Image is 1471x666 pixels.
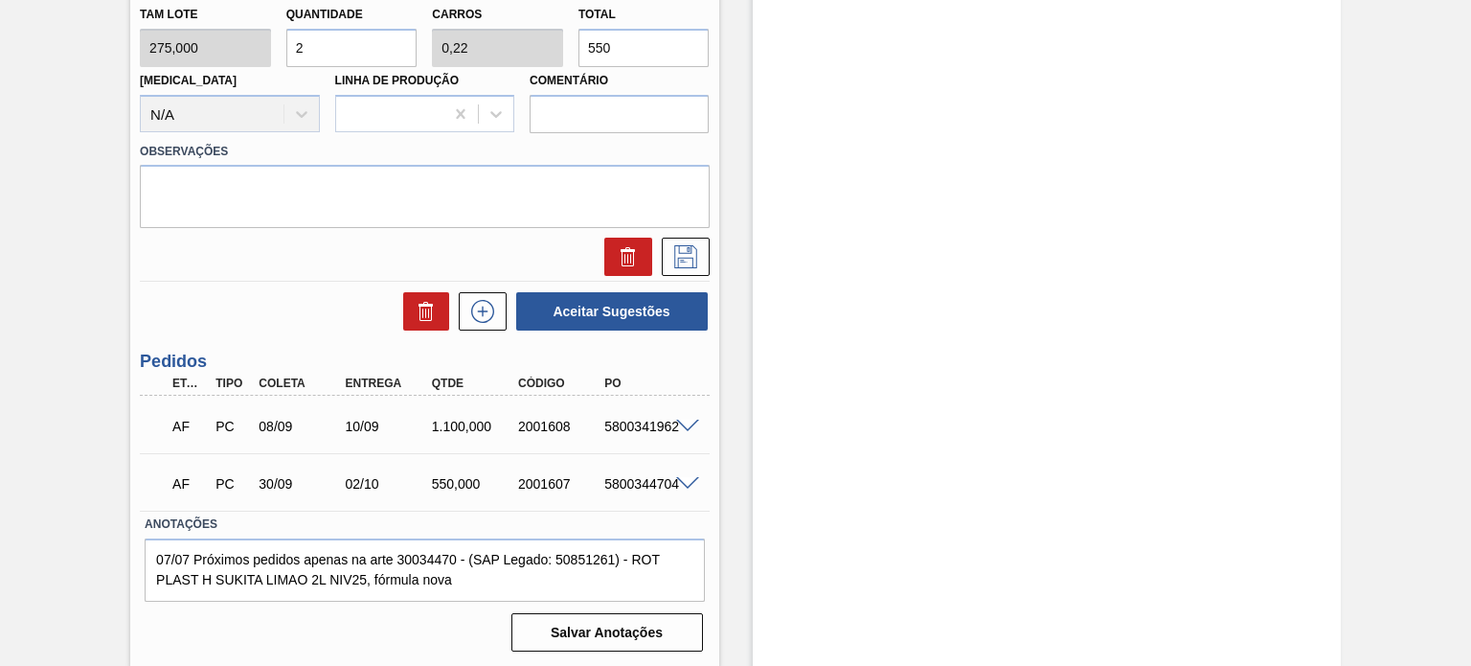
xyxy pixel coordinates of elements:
[516,292,708,331] button: Aceitar Sugestões
[335,74,460,87] label: Linha de Produção
[530,67,709,95] label: Comentário
[140,138,709,166] label: Observações
[600,377,694,390] div: PO
[341,377,436,390] div: Entrega
[172,419,206,434] p: AF
[168,377,211,390] div: Etapa
[211,419,254,434] div: Pedido de Compra
[511,613,703,652] button: Salvar Anotações
[427,419,522,434] div: 1.100,000
[254,419,349,434] div: 08/09/2025
[432,8,482,21] label: Carros
[341,419,436,434] div: 10/09/2025
[513,476,608,492] div: 2001607
[145,511,704,539] label: Anotações
[507,290,710,333] div: Aceitar Sugestões
[595,238,652,276] div: Excluir Sugestão
[341,476,436,492] div: 02/10/2025
[427,377,522,390] div: Qtde
[140,352,709,372] h3: Pedidos
[600,419,694,434] div: 5800341962
[254,476,349,492] div: 30/09/2025
[286,8,363,21] label: Quantidade
[140,1,271,29] label: Tam lote
[211,476,254,492] div: Pedido de Compra
[427,476,522,492] div: 550,000
[449,292,507,331] div: Nova sugestão
[172,476,206,492] p: AF
[513,377,608,390] div: Código
[211,377,254,390] div: Tipo
[652,238,710,276] div: Salvar Sugestão
[168,463,211,505] div: Aguardando Faturamento
[254,377,349,390] div: Coleta
[513,419,608,434] div: 2001608
[394,292,449,331] div: Excluir Sugestões
[145,539,704,602] textarea: 07/07 Próximos pedidos apenas na arte 30034470 - (SAP Legado: 50851261) - ROT PLAST H SUKITA LIMA...
[578,8,616,21] label: Total
[168,405,211,448] div: Aguardando Faturamento
[600,476,694,492] div: 5800344704
[140,74,237,87] label: [MEDICAL_DATA]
